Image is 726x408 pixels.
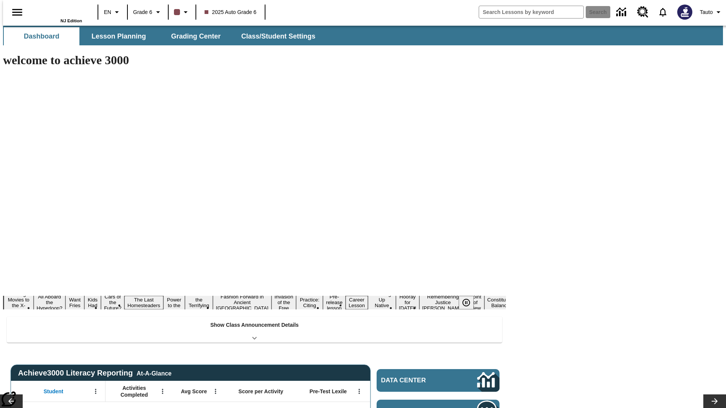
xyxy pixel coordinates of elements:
button: Lesson Planning [81,27,157,45]
h1: welcome to achieve 3000 [3,53,506,67]
button: Slide 7 Solar Power to the People [163,290,185,315]
button: Slide 1 Taking Movies to the X-Dimension [4,290,34,315]
span: Avg Score [181,388,207,395]
button: Slide 13 Career Lesson [346,296,368,309]
button: Slide 18 The Constitution's Balancing Act [484,290,521,315]
button: Slide 12 Pre-release lesson [323,293,346,312]
button: Slide 10 The Invasion of the Free CD [271,287,296,318]
button: Slide 15 Hooray for Constitution Day! [396,293,419,312]
div: Home [33,3,82,23]
button: Class color is dark brown. Change class color [171,5,193,19]
button: Slide 9 Fashion Forward in Ancient Rome [213,293,271,312]
span: Grade 6 [133,8,152,16]
button: Slide 4 Dirty Jobs Kids Had To Do [84,284,101,321]
button: Open side menu [6,1,28,23]
button: Slide 16 Remembering Justice O'Connor [419,293,467,312]
button: Slide 6 The Last Homesteaders [124,296,163,309]
a: Data Center [612,2,633,23]
button: Grading Center [158,27,234,45]
a: Data Center [377,369,500,392]
a: Resource Center, Will open in new tab [633,2,653,22]
span: Data Center [381,377,452,384]
div: Show Class Announcement Details [7,317,502,343]
span: NJ Edition [60,19,82,23]
span: Pre-Test Lexile [310,388,347,395]
button: Dashboard [4,27,79,45]
button: Select a new avatar [673,2,697,22]
button: Slide 3 Do You Want Fries With That? [65,284,84,321]
button: Class/Student Settings [235,27,321,45]
button: Slide 5 Cars of the Future? [101,293,124,312]
button: Open Menu [354,386,365,397]
button: Open Menu [90,386,101,397]
button: Lesson carousel, Next [703,394,726,408]
button: Slide 2 All Aboard the Hyperloop? [34,293,65,312]
button: Slide 11 Mixed Practice: Citing Evidence [296,290,323,315]
span: EN [104,8,111,16]
div: SubNavbar [3,27,322,45]
button: Slide 14 Cooking Up Native Traditions [368,290,396,315]
span: Activities Completed [109,385,159,398]
div: Pause [459,296,481,309]
span: Tauto [700,8,713,16]
button: Language: EN, Select a language [101,5,125,19]
span: Achieve3000 Literacy Reporting [18,369,172,377]
span: Score per Activity [239,388,284,395]
button: Open Menu [210,386,221,397]
p: Show Class Announcement Details [210,321,299,329]
span: 2025 Auto Grade 6 [205,8,257,16]
input: search field [479,6,583,18]
button: Profile/Settings [697,5,726,19]
span: Student [43,388,63,395]
a: Notifications [653,2,673,22]
button: Slide 8 Attack of the Terrifying Tomatoes [185,290,213,315]
div: At-A-Glance [137,369,171,377]
button: Open Menu [157,386,168,397]
button: Grade: Grade 6, Select a grade [130,5,166,19]
div: SubNavbar [3,26,723,45]
img: Avatar [677,5,692,20]
a: Home [33,3,82,19]
button: Pause [459,296,474,309]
